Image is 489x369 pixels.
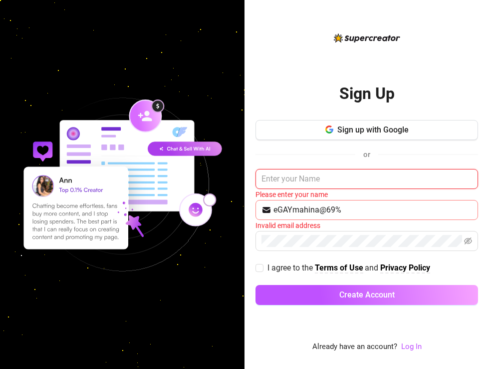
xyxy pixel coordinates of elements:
button: Sign up with Google [255,120,478,140]
span: Sign up with Google [337,125,409,134]
span: Already have an account? [312,341,397,353]
input: Enter your Name [255,169,478,189]
div: Please enter your name [255,189,478,200]
h2: Sign Up [339,83,395,104]
img: logo-BBDzfeDw.svg [334,33,400,42]
span: or [363,150,370,159]
div: Invalid email address [255,220,478,231]
a: Log In [401,342,422,351]
strong: Terms of Use [315,263,363,272]
span: eye-invisible [464,237,472,245]
a: Terms of Use [315,263,363,273]
input: Your email [273,204,472,216]
span: Create Account [339,290,395,299]
span: and [365,263,380,272]
span: I agree to the [267,263,315,272]
a: Privacy Policy [380,263,430,273]
button: Create Account [255,285,478,305]
a: Log In [401,341,422,353]
strong: Privacy Policy [380,263,430,272]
